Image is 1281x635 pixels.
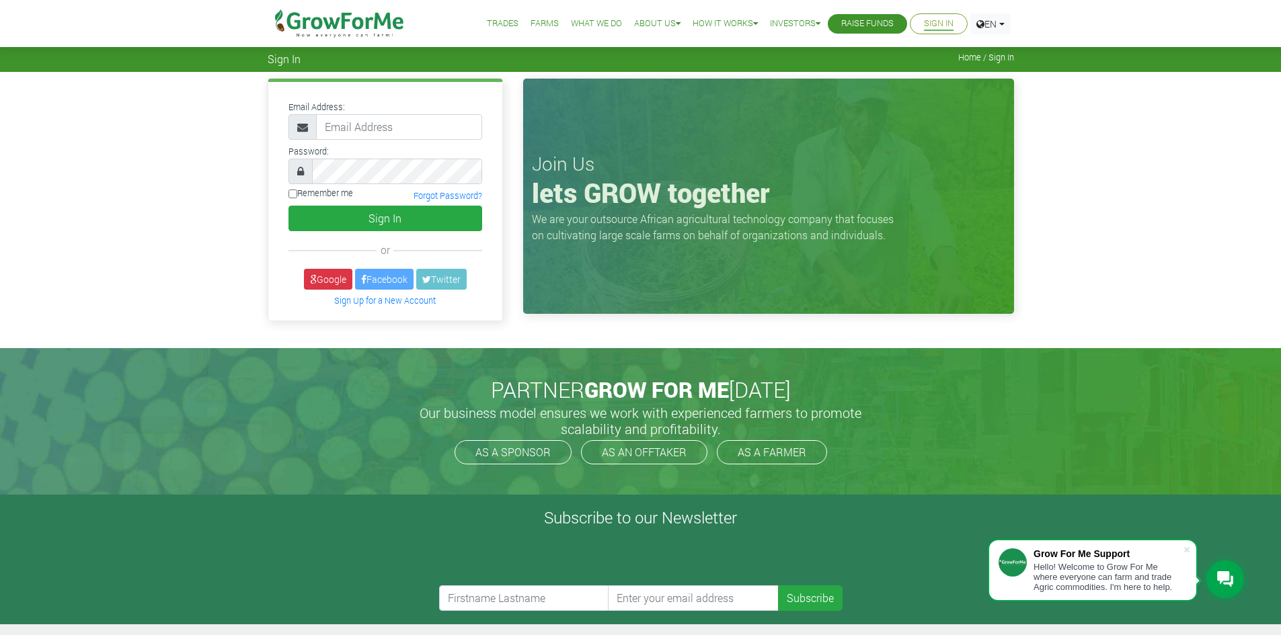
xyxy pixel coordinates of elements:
[439,533,644,585] iframe: reCAPTCHA
[288,242,482,258] div: or
[455,440,572,464] a: AS A SPONSOR
[273,377,1009,403] h2: PARTNER [DATE]
[958,52,1014,62] span: Home / Sign In
[717,440,827,464] a: AS A FARMER
[288,145,329,158] label: Password:
[532,211,902,243] p: We are your outsource African agricultural technology company that focuses on cultivating large s...
[334,295,436,306] a: Sign Up for a New Account
[17,508,1264,527] h4: Subscribe to our Newsletter
[581,440,707,464] a: AS AN OFFTAKER
[778,585,843,611] button: Subscribe
[268,52,301,65] span: Sign In
[531,17,559,31] a: Farms
[770,17,820,31] a: Investors
[288,206,482,231] button: Sign In
[487,17,518,31] a: Trades
[316,114,482,140] input: Email Address
[608,585,779,611] input: Enter your email address
[584,375,729,404] span: GROW FOR ME
[532,153,1005,175] h3: Join Us
[532,177,1005,209] h1: lets GROW together
[1034,548,1183,559] div: Grow For Me Support
[414,190,482,201] a: Forgot Password?
[571,17,622,31] a: What We Do
[924,17,954,31] a: Sign In
[288,101,345,114] label: Email Address:
[288,189,297,198] input: Remember me
[1034,562,1183,592] div: Hello! Welcome to Grow For Me where everyone can farm and trade Agric commodities. I'm here to help.
[439,585,610,611] input: Firstname Lastname
[304,269,352,290] a: Google
[405,405,876,437] h5: Our business model ensures we work with experienced farmers to promote scalability and profitabil...
[970,13,1011,34] a: EN
[634,17,681,31] a: About Us
[693,17,758,31] a: How it Works
[288,187,353,200] label: Remember me
[841,17,894,31] a: Raise Funds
